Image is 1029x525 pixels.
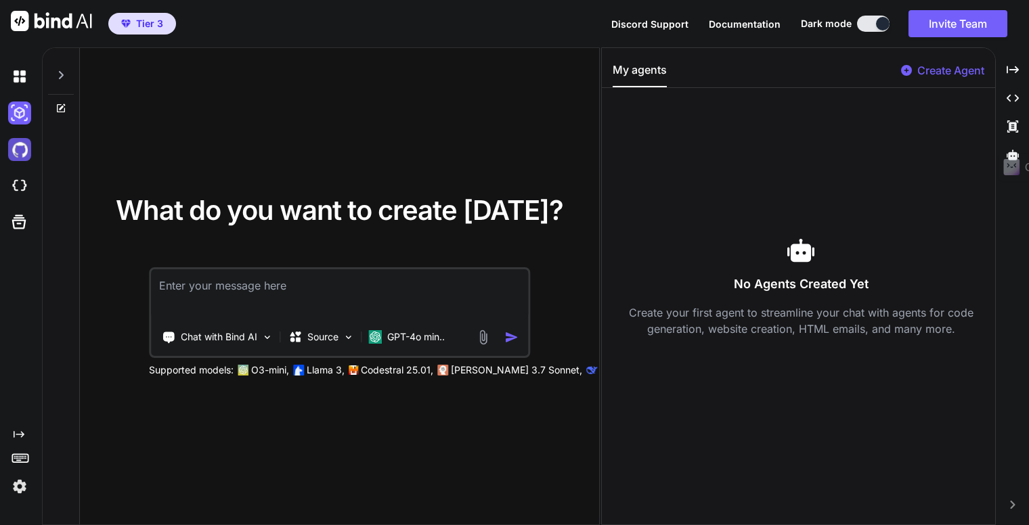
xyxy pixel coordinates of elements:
span: Documentation [709,18,781,30]
h3: No Agents Created Yet [613,275,990,294]
img: Llama2 [293,365,304,375]
img: attachment [475,329,491,345]
img: darkAi-studio [8,101,31,124]
p: Codestral 25.01, [361,363,433,377]
img: claude [437,365,448,375]
button: Documentation [709,17,781,31]
p: Llama 3, [307,363,345,377]
img: Mistral-AI [349,365,358,375]
img: Pick Models [343,332,354,343]
span: Dark mode [801,17,852,30]
img: Pick Tools [261,332,273,343]
img: githubDark [8,138,31,161]
p: Create your first agent to streamline your chat with agents for code generation, website creation... [613,304,990,337]
span: Discord Support [611,18,688,30]
button: My agents [613,62,667,87]
p: Chat with Bind AI [181,330,257,344]
button: Invite Team [908,10,1007,37]
p: Create Agent [917,62,984,78]
p: Source [307,330,338,344]
img: claude [586,365,597,375]
img: icon [504,330,519,344]
span: What do you want to create [DATE]? [116,193,563,227]
img: Bind AI [11,11,92,31]
button: premiumTier 3 [108,13,176,35]
img: settings [8,475,31,498]
img: GPT-4 [238,365,248,375]
img: premium [121,20,131,28]
img: GPT-4o mini [368,330,382,344]
span: Tier 3 [136,17,163,30]
img: darkChat [8,65,31,88]
p: [PERSON_NAME] 3.7 Sonnet, [451,363,582,377]
p: GPT-4o min.. [387,330,445,344]
p: Supported models: [149,363,234,377]
p: O3-mini, [251,363,289,377]
img: cloudideIcon [8,175,31,198]
button: Discord Support [611,17,688,31]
